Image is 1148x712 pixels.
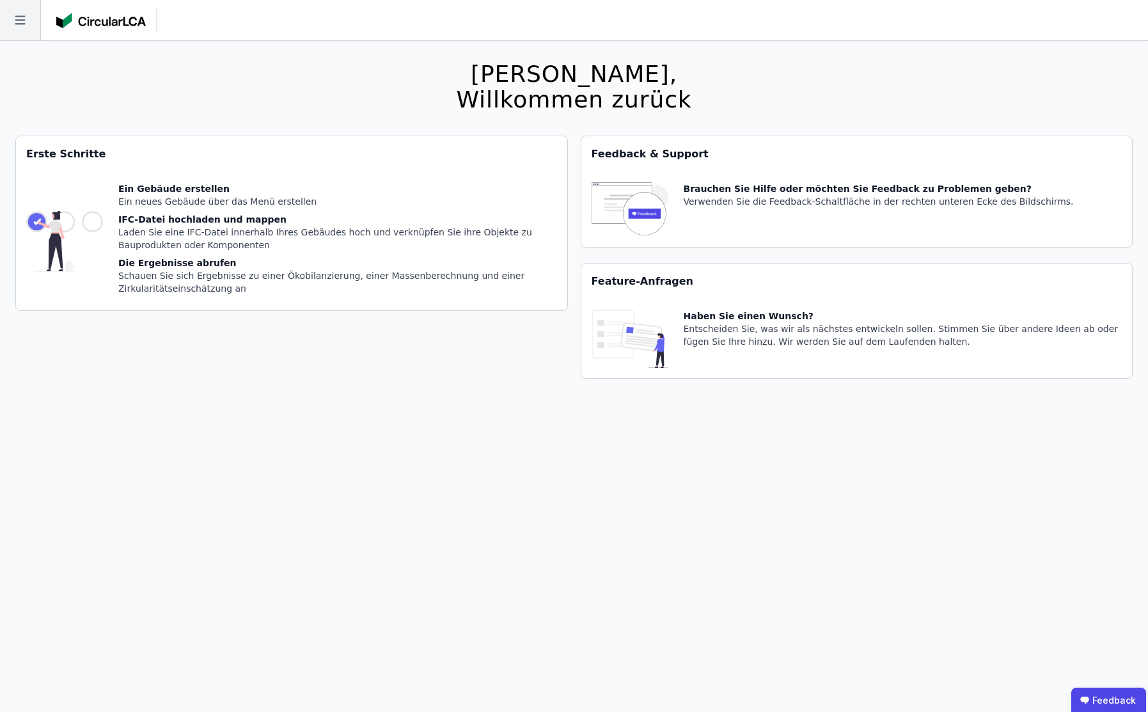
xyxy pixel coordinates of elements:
[456,87,691,113] div: Willkommen zurück
[56,13,146,28] img: Concular
[581,264,1133,299] div: Feature-Anfragen
[684,182,1074,195] div: Brauchen Sie Hilfe oder möchten Sie Feedback zu Problemen geben?
[684,322,1122,348] div: Entscheiden Sie, was wir als nächstes entwickeln sollen. Stimmen Sie über andere Ideen ab oder fü...
[118,257,557,269] div: Die Ergebnisse abrufen
[456,61,691,87] div: [PERSON_NAME],
[118,269,557,295] div: Schauen Sie sich Ergebnisse zu einer Ökobilanzierung, einer Massenberechnung und einer Zirkularit...
[118,195,557,208] div: Ein neues Gebäude über das Menü erstellen
[118,213,557,226] div: IFC-Datei hochladen und mappen
[581,136,1133,172] div: Feedback & Support
[118,226,557,251] div: Laden Sie eine IFC-Datei innerhalb Ihres Gebäudes hoch und verknüpfen Sie ihre Objekte zu Bauprod...
[118,182,557,195] div: Ein Gebäude erstellen
[684,195,1074,208] div: Verwenden Sie die Feedback-Schaltfläche in der rechten unteren Ecke des Bildschirms.
[16,136,567,172] div: Erste Schritte
[684,310,1122,322] div: Haben Sie einen Wunsch?
[592,182,668,237] img: feedback-icon-HCTs5lye.svg
[26,182,103,300] img: getting_started_tile-DrF_GRSv.svg
[592,310,668,368] img: feature_request_tile-UiXE1qGU.svg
